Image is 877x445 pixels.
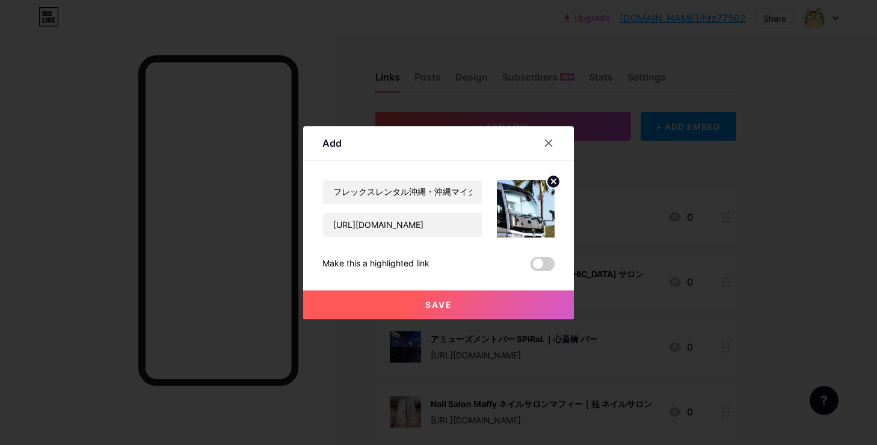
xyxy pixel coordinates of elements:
[303,290,574,319] button: Save
[322,257,429,271] div: Make this a highlighted link
[323,180,482,204] input: Title
[322,136,342,150] div: Add
[497,180,555,238] img: link_thumbnail
[323,213,482,237] input: URL
[425,299,452,310] span: Save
